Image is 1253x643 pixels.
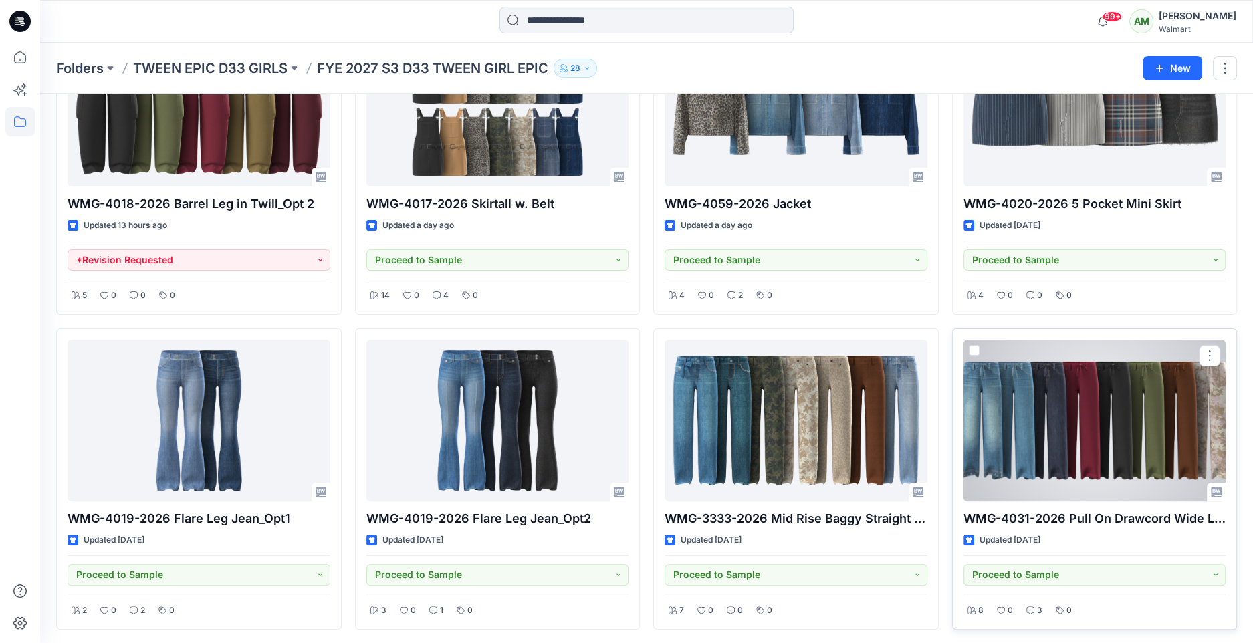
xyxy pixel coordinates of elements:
[665,25,927,186] a: WMG-4059-2026 Jacket
[140,289,146,303] p: 0
[68,195,330,213] p: WMG-4018-2026 Barrel Leg in Twill_Opt 2
[56,59,104,78] a: Folders
[665,509,927,528] p: WMG-3333-2026 Mid Rise Baggy Straight Pant
[366,509,629,528] p: WMG-4019-2026 Flare Leg Jean_Opt2
[1008,289,1013,303] p: 0
[737,604,743,618] p: 0
[82,289,87,303] p: 5
[473,289,478,303] p: 0
[767,289,772,303] p: 0
[68,340,330,501] a: WMG-4019-2026 Flare Leg Jean_Opt1
[963,340,1226,501] a: WMG-4031-2026 Pull On Drawcord Wide Leg_Opt3
[681,219,752,233] p: Updated a day ago
[111,289,116,303] p: 0
[411,604,416,618] p: 0
[1037,289,1042,303] p: 0
[170,289,175,303] p: 0
[82,604,87,618] p: 2
[443,289,449,303] p: 4
[738,289,743,303] p: 2
[317,59,548,78] p: FYE 2027 S3 D33 TWEEN GIRL EPIC
[1159,8,1236,24] div: [PERSON_NAME]
[1037,604,1042,618] p: 3
[963,195,1226,213] p: WMG-4020-2026 5 Pocket Mini Skirt
[440,604,443,618] p: 1
[963,25,1226,186] a: WMG-4020-2026 5 Pocket Mini Skirt
[366,195,629,213] p: WMG-4017-2026 Skirtall w. Belt
[381,289,390,303] p: 14
[1102,11,1122,22] span: 99+
[767,604,772,618] p: 0
[980,219,1040,233] p: Updated [DATE]
[665,195,927,213] p: WMG-4059-2026 Jacket
[1008,604,1013,618] p: 0
[679,604,684,618] p: 7
[681,533,742,547] p: Updated [DATE]
[140,604,145,618] p: 2
[68,25,330,186] a: WMG-4018-2026 Barrel Leg in Twill_Opt 2
[1066,289,1072,303] p: 0
[133,59,288,78] a: TWEEN EPIC D33 GIRLS
[169,604,175,618] p: 0
[366,25,629,186] a: WMG-4017-2026 Skirtall w. Belt
[382,219,454,233] p: Updated a day ago
[978,289,984,303] p: 4
[111,604,116,618] p: 0
[68,509,330,528] p: WMG-4019-2026 Flare Leg Jean_Opt1
[382,533,443,547] p: Updated [DATE]
[679,289,685,303] p: 4
[381,604,386,618] p: 3
[665,340,927,501] a: WMG-3333-2026 Mid Rise Baggy Straight Pant
[467,604,473,618] p: 0
[980,533,1040,547] p: Updated [DATE]
[963,509,1226,528] p: WMG-4031-2026 Pull On Drawcord Wide Leg_Opt3
[366,340,629,501] a: WMG-4019-2026 Flare Leg Jean_Opt2
[84,219,167,233] p: Updated 13 hours ago
[708,604,713,618] p: 0
[978,604,984,618] p: 8
[570,61,580,76] p: 28
[1066,604,1072,618] p: 0
[554,59,597,78] button: 28
[84,533,144,547] p: Updated [DATE]
[1129,9,1153,33] div: AM
[709,289,714,303] p: 0
[1159,24,1236,34] div: Walmart
[414,289,419,303] p: 0
[1143,56,1202,80] button: New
